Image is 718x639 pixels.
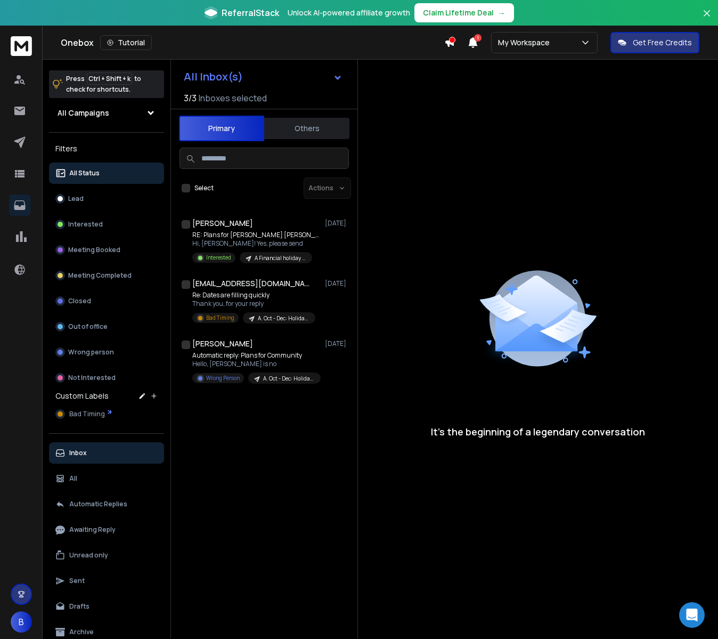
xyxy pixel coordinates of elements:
[61,35,444,50] div: Onebox
[222,6,279,19] span: ReferralStack
[49,545,164,566] button: Unread only
[68,322,108,331] p: Out of office
[192,231,320,239] p: RE: Plans for [PERSON_NAME] [PERSON_NAME]
[192,300,315,308] p: Thank you, for your reply
[192,278,309,289] h1: [EMAIL_ADDRESS][DOMAIN_NAME]
[68,220,103,229] p: Interested
[610,32,699,53] button: Get Free Credits
[474,34,482,42] span: 1
[69,410,105,418] span: Bad Timing
[69,602,89,611] p: Drafts
[11,611,32,633] button: B
[192,351,320,360] p: Automatic reply: Plans for Community
[633,37,692,48] p: Get Free Credits
[49,468,164,489] button: All
[69,500,127,508] p: Automatic Replies
[69,628,94,636] p: Archive
[192,239,320,248] p: Hi, [PERSON_NAME]! Yes, please send
[49,596,164,617] button: Drafts
[49,367,164,389] button: Not Interested
[87,72,132,85] span: Ctrl + Shift + k
[679,602,705,628] div: Open Intercom Messenger
[68,297,91,305] p: Closed
[264,117,349,140] button: Others
[192,218,253,229] h1: [PERSON_NAME]
[68,374,116,382] p: Not Interested
[49,316,164,337] button: Out of office
[184,92,197,104] span: 3 / 3
[66,74,141,95] p: Press to check for shortcuts.
[192,291,315,300] p: Re: Dates are filling quickly
[414,3,514,22] button: Claim Lifetime Deal→
[49,239,164,261] button: Meeting Booked
[206,374,240,382] p: Wrong Person
[194,184,214,192] label: Select
[69,551,108,560] p: Unread only
[49,188,164,209] button: Lead
[69,449,87,457] p: Inbox
[49,403,164,425] button: Bad Timing
[68,271,132,280] p: Meeting Completed
[192,338,253,349] h1: [PERSON_NAME]
[184,71,243,82] h1: All Inbox(s)
[49,442,164,464] button: Inbox
[49,342,164,363] button: Wrong person
[100,35,152,50] button: Tutorial
[199,92,267,104] h3: Inboxes selected
[263,375,314,383] p: A. Oct - Dec: Holiday Parties
[49,265,164,286] button: Meeting Completed
[68,195,84,203] p: Lead
[325,339,349,348] p: [DATE]
[431,424,645,439] p: It’s the beginning of a legendary conversation
[192,360,320,368] p: Hello, [PERSON_NAME] is no
[69,577,85,585] p: Sent
[325,219,349,228] p: [DATE]
[498,7,505,18] span: →
[68,246,120,254] p: Meeting Booked
[258,314,309,322] p: A. Oct - Dec: Holiday Parties
[325,279,349,288] p: [DATE]
[49,163,164,184] button: All Status
[179,116,264,141] button: Primary
[49,141,164,156] h3: Filters
[69,169,100,177] p: All Status
[206,314,234,322] p: Bad Timing
[498,37,554,48] p: My Workspace
[49,102,164,124] button: All Campaigns
[49,570,164,592] button: Sent
[69,525,116,534] p: Awaiting Reply
[700,6,714,32] button: Close banner
[49,214,164,235] button: Interested
[55,391,109,401] h3: Custom Labels
[58,108,109,118] h1: All Campaigns
[49,494,164,515] button: Automatic Replies
[49,290,164,312] button: Closed
[175,66,351,87] button: All Inbox(s)
[49,519,164,540] button: Awaiting Reply
[206,254,231,262] p: Interested
[255,254,306,262] p: A Financial holiday parties
[288,7,410,18] p: Unlock AI-powered affiliate growth
[68,348,114,357] p: Wrong person
[69,474,77,483] p: All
